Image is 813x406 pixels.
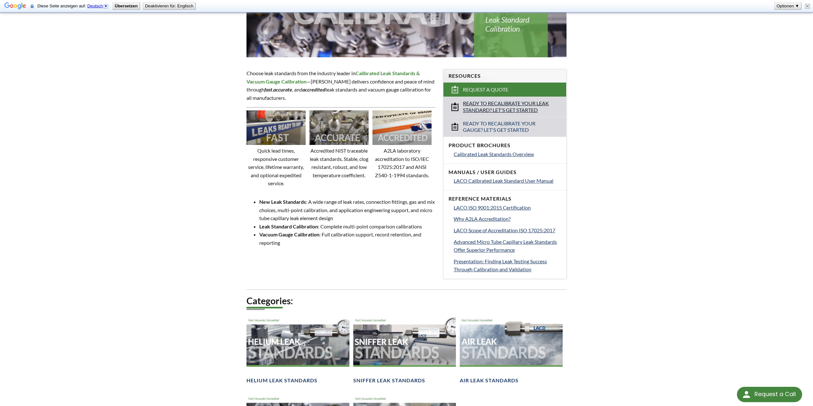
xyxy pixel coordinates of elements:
[454,204,531,211] span: LACO ISO 9001:2015 Certification
[4,2,26,11] img: Google Google Übersetzer
[443,97,566,117] a: Ready to Recalibrate Your Leak Standard? Let's Get Started
[115,4,138,8] b: Übersetzen
[454,238,561,254] a: Advanced Micro Tube Capillary Leak Standards Offer Superior Performance
[454,257,561,274] a: Presentation: Finding Leak Testing Success Through Calibration and Validation
[454,215,561,223] a: Why A2LA Accreditation?
[37,4,110,8] span: Diese Seite anzeigen auf:
[443,117,566,137] a: Ready to Recalibrate Your Gauge? Let's Get Started
[454,150,561,158] a: Calibrated Leak Standards Overview
[454,226,561,235] a: LACO Scope of Accreditation ISO 17025:2017
[246,295,567,307] h2: Categories:
[460,316,563,384] a: Air Leak Standards headerAir Leak Standards
[353,316,456,384] a: Sniffer Leak Standards headerSniffer Leak Standards
[87,4,103,8] span: Deutsch
[246,110,306,145] img: Image showing the word FAST overlaid on it
[259,231,319,237] strong: Vacuum Gauge Calibration
[309,110,369,145] img: Image showing the word ACCURATE overlaid on it
[463,100,549,114] span: Ready to Recalibrate Your Leak Standard? Let's Get Started
[775,3,801,9] button: Optionen ▼
[143,3,195,9] button: Deaktivieren für: Englisch
[449,142,561,149] h4: Product Brochures
[805,4,810,9] img: Schließen
[353,377,425,384] h4: Sniffer Leak Standards
[443,83,566,97] a: Request a Quote
[737,387,802,402] div: Request a Call
[454,151,534,157] span: Calibrated Leak Standards Overview
[454,216,511,222] span: Why A2LA Accreditation?
[460,377,519,384] h4: Air Leak Standards
[449,195,561,202] h4: Reference Materials
[87,4,109,8] a: Deutsch
[454,239,557,253] span: Advanced Micro Tube Capillary Leak Standards Offer Superior Performance
[259,230,435,247] li: : Full calibration support, record retention, and reporting
[449,73,561,79] h4: Resources
[264,86,272,92] em: fast
[273,86,292,92] strong: accurate
[259,222,435,231] li: : Complete multi-point comparison calibrations
[259,199,306,205] strong: New Leak Standards
[454,258,547,273] span: Presentation: Finding Leak Testing Success Through Calibration and Validation
[754,387,796,402] div: Request a Call
[454,203,561,212] a: LACO ISO 9001:2015 Certification
[113,3,140,9] button: Übersetzen
[463,120,549,134] span: Ready to Recalibrate Your Gauge? Let's Get Started
[454,178,553,184] span: LACO Calibrated Leak Standard User Manual
[372,147,432,179] p: A2LA laboratory accreditation to ISO/IEC 17025:2017 and ANSI Z540-1-1994 standards.
[741,389,752,400] img: round button
[454,177,561,185] a: LACO Calibrated Leak Standard User Manual
[259,223,318,229] strong: Leak Standard Calibration
[302,86,325,92] em: accredited
[246,70,420,84] strong: Calibrated Leak Standards & Vacuum Gauge Calibration
[449,169,561,176] h4: Manuals / User Guides
[31,4,34,9] img: Der Content dieser sicheren Seite wird über eine sichere Verbindung zur Übersetzung an Google ges...
[454,227,555,233] span: LACO Scope of Accreditation ISO 17025:2017
[259,198,435,222] li: : A wide range of leak rates, connection fittings, gas and mix choices, multi-point calibration, ...
[309,147,369,179] p: Accredited NIST traceable leak standards. Stable, clog resistant, robust, and low temperature coe...
[463,86,508,93] span: Request a Quote
[246,69,435,102] p: Choose leak standards from the industry leader in —[PERSON_NAME] delivers confidence and peace of...
[246,147,306,187] p: Quick lead times, responsive customer service, lifetime warranty, and optional expedited service.
[246,316,349,384] a: Helium Leak Standards headerHelium Leak Standards
[246,377,317,384] h4: Helium Leak Standards
[372,110,432,145] img: Image showing the word ACCREDITED overlaid on it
